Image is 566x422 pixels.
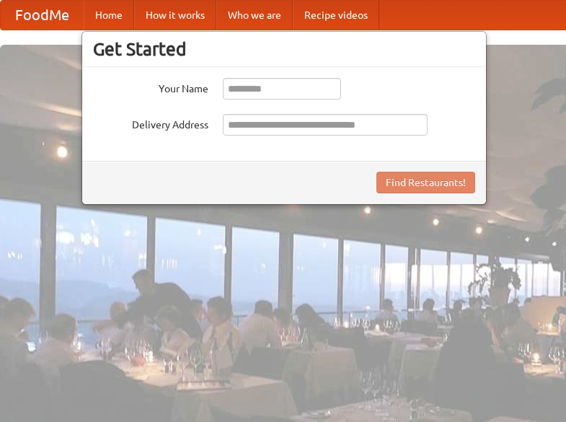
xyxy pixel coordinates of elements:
[216,1,293,30] a: Who we are
[293,1,379,30] a: Recipe videos
[93,38,475,60] h3: Get Started
[1,1,84,30] a: FoodMe
[93,114,208,132] label: Delivery Address
[93,78,208,96] label: Your Name
[84,1,134,30] a: Home
[134,1,216,30] a: How it works
[376,172,475,193] button: Find Restaurants!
